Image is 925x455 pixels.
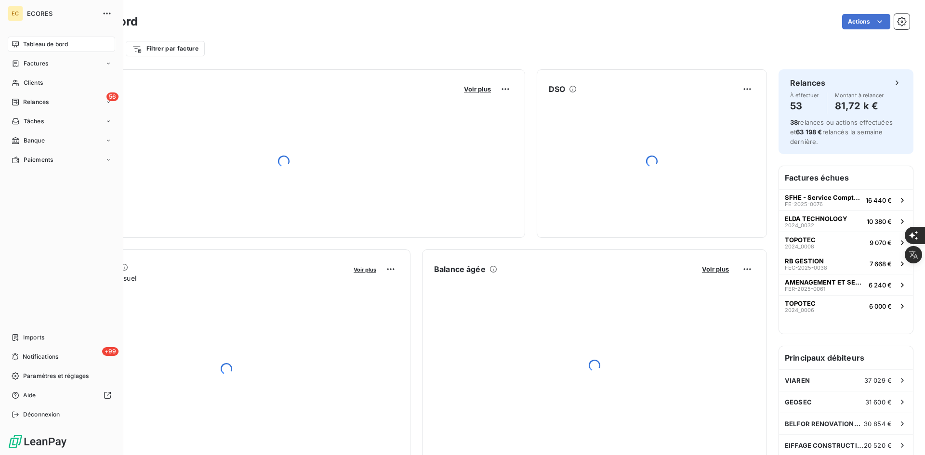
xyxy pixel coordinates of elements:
[24,59,48,68] span: Factures
[864,377,892,384] span: 37 029 €
[785,257,824,265] span: RB GESTION
[8,388,115,403] a: Aide
[790,118,798,126] span: 38
[779,189,913,210] button: SFHE - Service ComptabilitéFE-2025-007616 440 €
[835,92,884,98] span: Montant à relancer
[785,201,823,207] span: FE-2025-0076
[27,10,96,17] span: ECORES
[785,222,814,228] span: 2024_0032
[24,117,44,126] span: Tâches
[779,346,913,369] h6: Principaux débiteurs
[785,236,816,244] span: TOPOTEC
[549,83,565,95] h6: DSO
[702,265,729,273] span: Voir plus
[869,302,892,310] span: 6 000 €
[354,266,376,273] span: Voir plus
[23,391,36,400] span: Aide
[785,420,864,428] span: BELFOR RENOVATIONS SOLUTIONS BRS
[699,265,732,273] button: Voir plus
[785,244,814,249] span: 2024_0008
[8,434,67,449] img: Logo LeanPay
[790,118,893,145] span: relances ou actions effectuées et relancés la semaine dernière.
[779,232,913,253] button: TOPOTEC2024_00089 070 €
[785,215,847,222] span: ELDA TECHNOLOGY
[23,410,60,419] span: Déconnexion
[779,210,913,232] button: ELDA TECHNOLOGY2024_003210 380 €
[785,194,862,201] span: SFHE - Service Comptabilité
[785,299,816,307] span: TOPOTEC
[464,85,491,93] span: Voir plus
[8,6,23,21] div: EC
[23,333,44,342] span: Imports
[23,352,58,361] span: Notifications
[785,265,827,271] span: FEC-2025-0038
[785,398,812,406] span: GEOSEC
[790,98,819,114] h4: 53
[24,78,43,87] span: Clients
[24,136,45,145] span: Banque
[785,442,864,449] span: EIFFAGE CONSTRUCTION SUD EST
[785,307,814,313] span: 2024_0006
[785,286,825,292] span: FER-2025-0061
[779,295,913,316] button: TOPOTEC2024_00066 000 €
[864,442,892,449] span: 20 520 €
[779,253,913,274] button: RB GESTIONFEC-2025-00387 668 €
[785,278,865,286] span: AMENAGEMENT ET SERVICES
[779,274,913,295] button: AMENAGEMENT ET SERVICESFER-2025-00616 240 €
[835,98,884,114] h4: 81,72 k €
[865,398,892,406] span: 31 600 €
[461,85,494,93] button: Voir plus
[434,263,486,275] h6: Balance âgée
[866,196,892,204] span: 16 440 €
[790,77,825,89] h6: Relances
[23,372,89,380] span: Paramètres et réglages
[870,260,892,268] span: 7 668 €
[779,166,913,189] h6: Factures échues
[126,41,205,56] button: Filtrer par facture
[23,98,49,106] span: Relances
[102,347,119,356] span: +99
[842,14,890,29] button: Actions
[24,156,53,164] span: Paiements
[796,128,822,136] span: 63 198 €
[790,92,819,98] span: À effectuer
[870,239,892,247] span: 9 070 €
[351,265,379,273] button: Voir plus
[23,40,68,49] span: Tableau de bord
[785,377,810,384] span: VIAREN
[864,420,892,428] span: 30 854 €
[867,218,892,225] span: 10 380 €
[54,273,347,283] span: Chiffre d'affaires mensuel
[869,281,892,289] span: 6 240 €
[106,92,119,101] span: 56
